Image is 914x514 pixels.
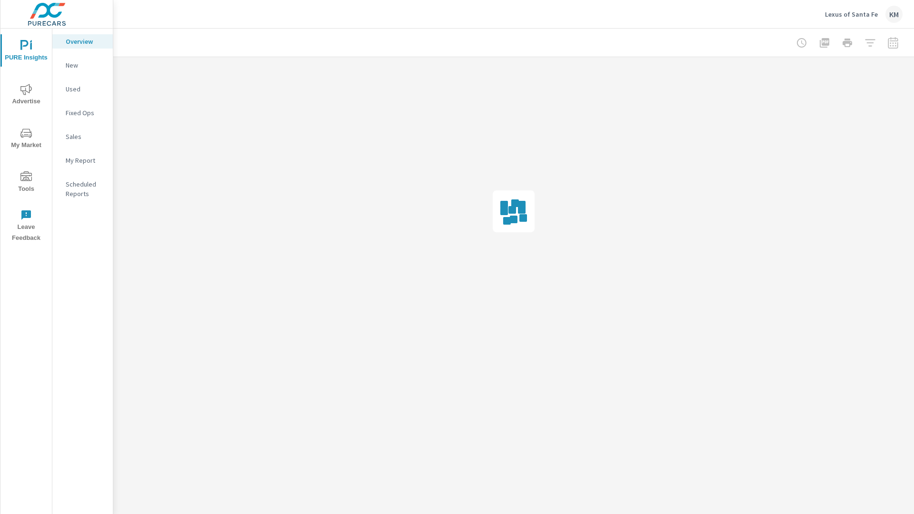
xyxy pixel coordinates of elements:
[52,82,113,96] div: Used
[52,34,113,49] div: Overview
[3,84,49,107] span: Advertise
[66,108,105,118] p: Fixed Ops
[66,84,105,94] p: Used
[3,171,49,195] span: Tools
[52,106,113,120] div: Fixed Ops
[52,58,113,72] div: New
[66,179,105,198] p: Scheduled Reports
[0,29,52,247] div: nav menu
[66,132,105,141] p: Sales
[3,209,49,244] span: Leave Feedback
[825,10,878,19] p: Lexus of Santa Fe
[66,37,105,46] p: Overview
[52,129,113,144] div: Sales
[52,153,113,168] div: My Report
[3,128,49,151] span: My Market
[66,60,105,70] p: New
[52,177,113,201] div: Scheduled Reports
[885,6,903,23] div: KM
[66,156,105,165] p: My Report
[3,40,49,63] span: PURE Insights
